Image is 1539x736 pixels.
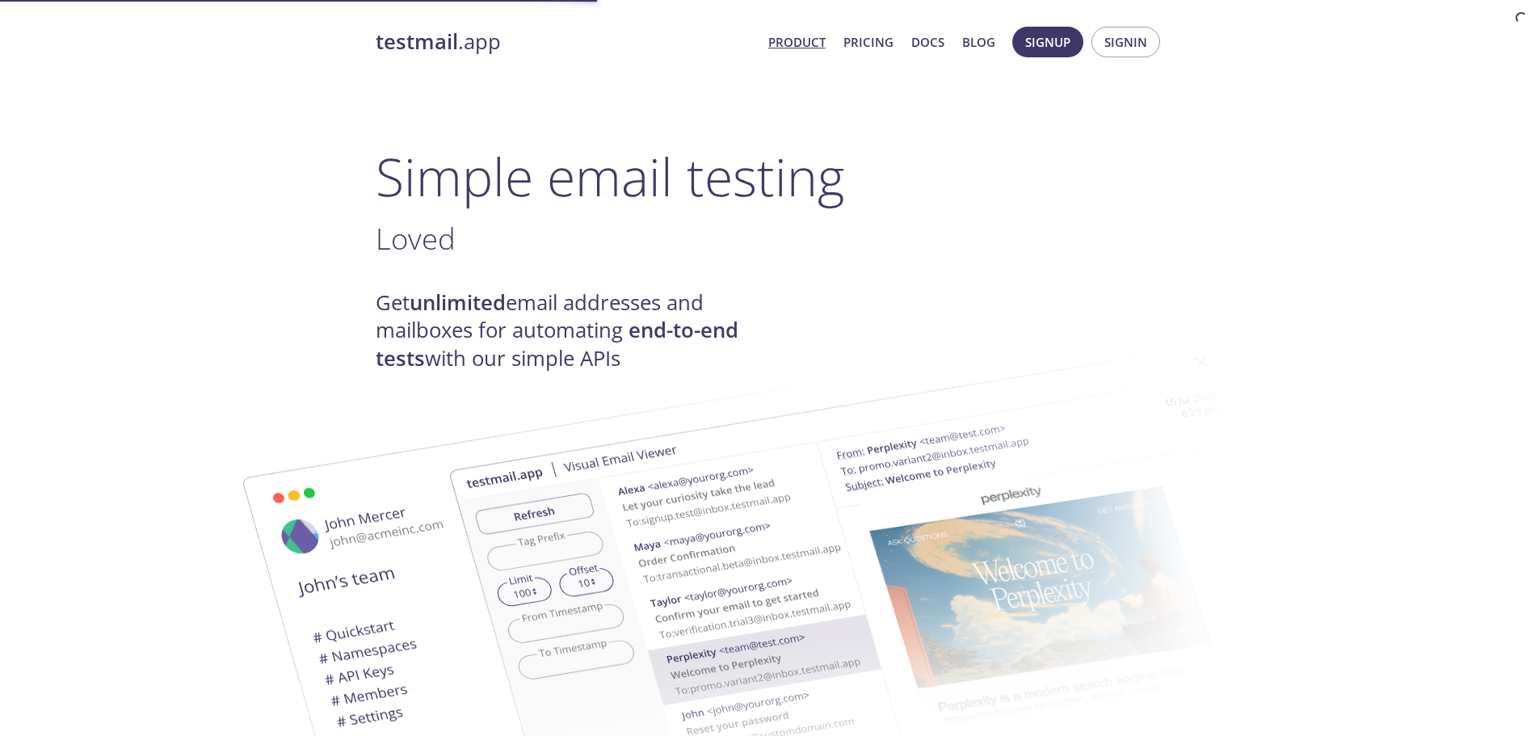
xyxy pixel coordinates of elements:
[1012,27,1083,57] button: Signup
[843,32,894,53] a: Pricing
[911,32,944,53] a: Docs
[1025,32,1070,53] span: Signup
[768,32,826,53] a: Product
[376,289,770,372] h4: Get email addresses and mailboxes for automating with our simple APIs
[962,32,995,53] a: Blog
[376,27,458,56] strong: testmail
[376,145,1164,208] h1: Simple email testing
[410,288,506,317] strong: unlimited
[376,28,755,56] a: testmail.app
[376,316,738,372] strong: end-to-end tests
[1104,32,1147,53] span: Signin
[1091,27,1160,57] button: Signin
[376,218,456,259] span: Loved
